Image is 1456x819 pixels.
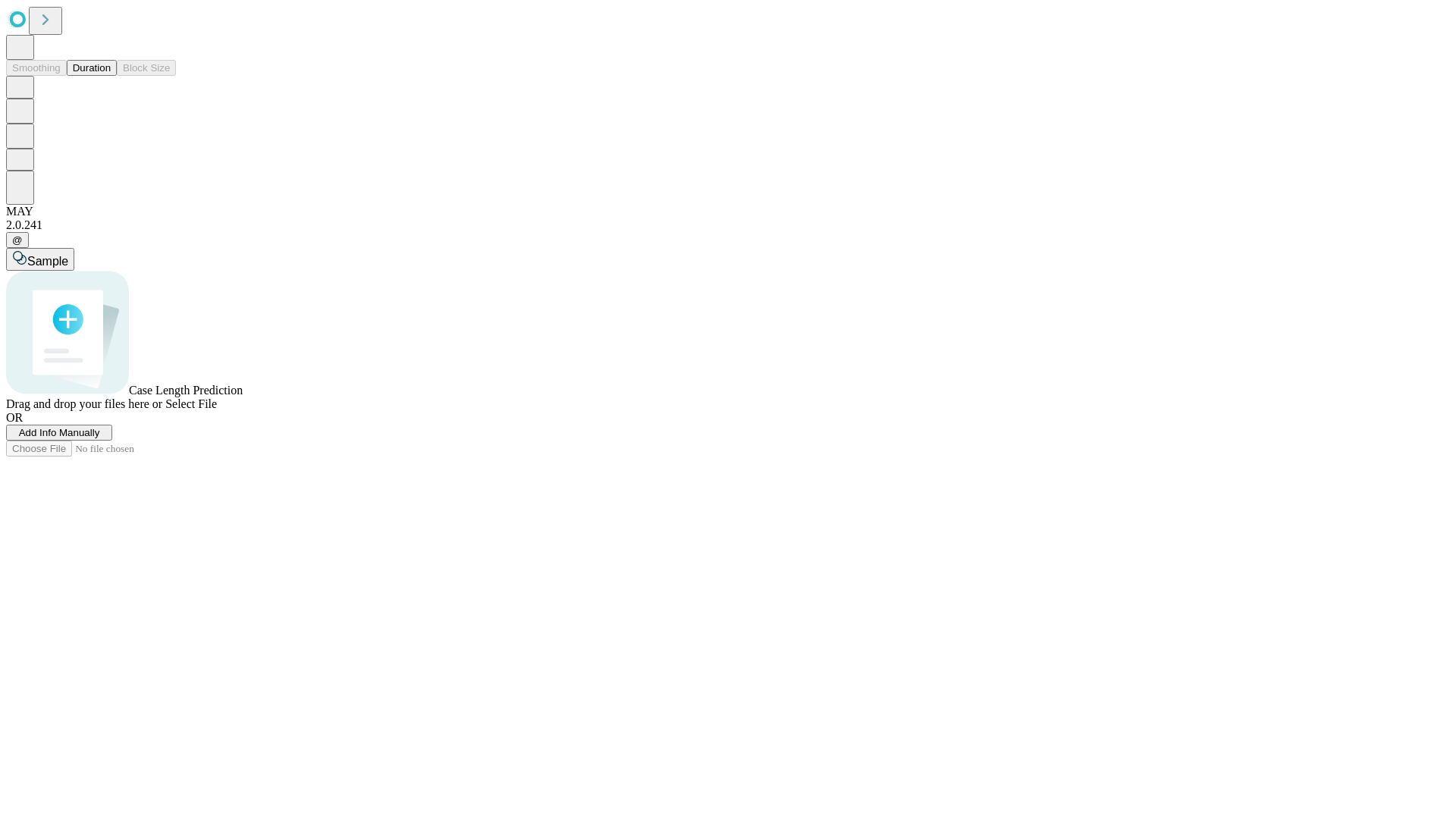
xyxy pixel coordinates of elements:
[6,397,162,410] span: Drag and drop your files here or
[27,255,68,268] span: Sample
[117,60,176,76] button: Block Size
[12,234,23,246] span: @
[6,218,1450,232] div: 2.0.241
[129,384,243,397] span: Case Length Prediction
[67,60,117,76] button: Duration
[6,60,67,76] button: Smoothing
[6,205,1450,218] div: MAY
[6,411,23,424] span: OR
[6,248,74,271] button: Sample
[19,427,100,438] span: Add Info Manually
[6,425,112,441] button: Add Info Manually
[6,232,29,248] button: @
[165,397,217,410] span: Select File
